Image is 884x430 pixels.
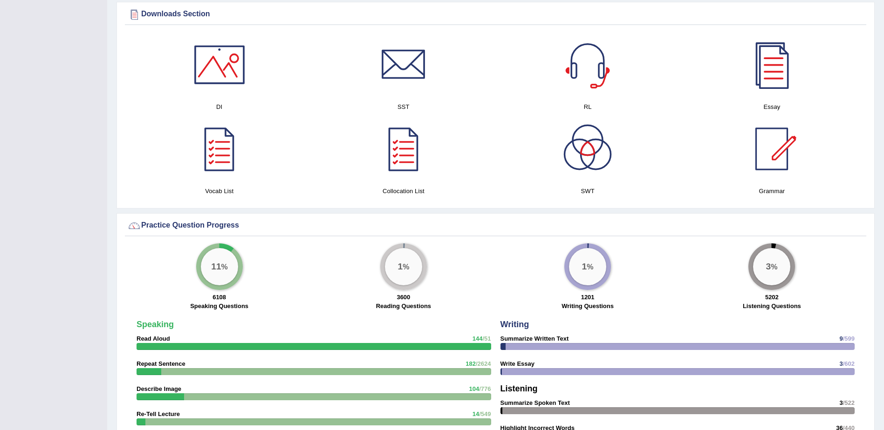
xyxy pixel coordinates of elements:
[127,219,864,233] div: Practice Question Progress
[137,335,170,342] strong: Read Aloud
[479,385,491,392] span: /776
[466,360,476,367] span: 182
[765,294,779,301] strong: 5202
[482,335,491,342] span: /51
[839,335,843,342] span: 9
[839,399,843,406] span: 3
[469,385,479,392] span: 104
[500,399,570,406] strong: Summarize Spoken Text
[137,385,181,392] strong: Describe Image
[839,360,843,367] span: 3
[397,262,403,272] big: 1
[190,302,248,310] label: Speaking Questions
[137,320,174,329] strong: Speaking
[397,294,410,301] strong: 3600
[743,302,801,310] label: Listening Questions
[582,262,587,272] big: 1
[376,302,431,310] label: Reading Questions
[685,102,859,112] h4: Essay
[500,320,529,329] strong: Writing
[201,248,238,285] div: %
[132,102,307,112] h4: DI
[476,360,491,367] span: /2624
[473,335,483,342] span: 144
[385,248,422,285] div: %
[766,262,771,272] big: 3
[843,335,855,342] span: /599
[500,102,675,112] h4: RL
[316,186,491,196] h4: Collocation List
[843,360,855,367] span: /602
[843,399,855,406] span: /522
[212,294,226,301] strong: 6108
[500,186,675,196] h4: SWT
[473,410,479,417] span: 14
[316,102,491,112] h4: SST
[137,410,180,417] strong: Re-Tell Lecture
[569,248,606,285] div: %
[753,248,790,285] div: %
[500,384,538,393] strong: Listening
[581,294,595,301] strong: 1201
[211,262,221,272] big: 11
[562,302,614,310] label: Writing Questions
[127,7,864,21] div: Downloads Section
[500,335,569,342] strong: Summarize Written Text
[685,186,859,196] h4: Grammar
[479,410,491,417] span: /549
[500,360,535,367] strong: Write Essay
[132,186,307,196] h4: Vocab List
[137,360,185,367] strong: Repeat Sentence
